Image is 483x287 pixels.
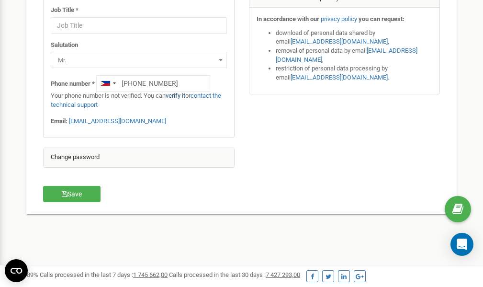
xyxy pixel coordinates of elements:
[54,54,224,67] span: Mr.
[44,148,234,167] div: Change password
[51,92,221,108] a: contact the technical support
[291,74,388,81] a: [EMAIL_ADDRESS][DOMAIN_NAME]
[5,259,28,282] button: Open CMP widget
[96,75,210,92] input: +1-800-555-55-55
[51,80,95,89] label: Phone number *
[291,38,388,45] a: [EMAIL_ADDRESS][DOMAIN_NAME]
[359,15,404,23] strong: you can request:
[266,271,300,278] u: 7 427 293,00
[69,117,166,125] a: [EMAIL_ADDRESS][DOMAIN_NAME]
[40,271,168,278] span: Calls processed in the last 7 days :
[97,76,119,91] div: Telephone country code
[321,15,357,23] a: privacy policy
[276,64,433,82] li: restriction of personal data processing by email .
[43,186,101,202] button: Save
[51,117,67,125] strong: Email:
[51,17,227,34] input: Job Title
[257,15,319,23] strong: In accordance with our
[276,47,417,63] a: [EMAIL_ADDRESS][DOMAIN_NAME]
[276,46,433,64] li: removal of personal data by email ,
[169,271,300,278] span: Calls processed in the last 30 days :
[51,41,78,50] label: Salutation
[276,29,433,46] li: download of personal data shared by email ,
[51,6,79,15] label: Job Title *
[51,92,227,109] p: Your phone number is not verified. You can or
[133,271,168,278] u: 1 745 662,00
[166,92,185,99] a: verify it
[450,233,473,256] div: Open Intercom Messenger
[51,52,227,68] span: Mr.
